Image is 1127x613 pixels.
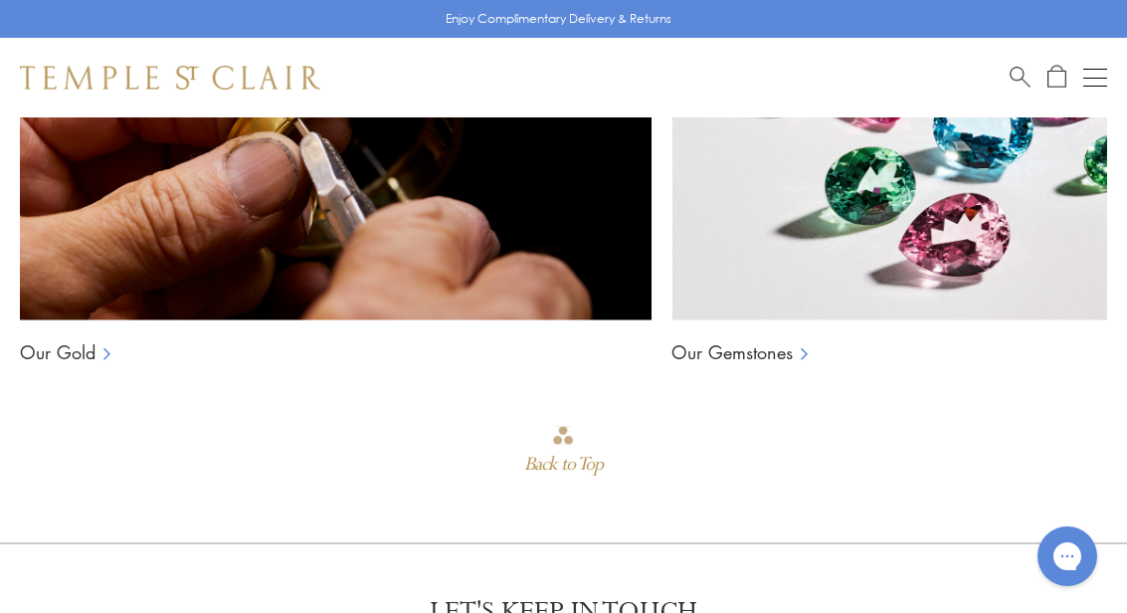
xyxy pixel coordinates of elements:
a: Open Shopping Bag [1047,65,1066,90]
iframe: Gorgias live chat messenger [1028,519,1107,593]
p: Enjoy Complimentary Delivery & Returns [446,9,671,29]
div: Back to Top [524,447,602,483]
a: Search [1010,65,1031,90]
a: Our Gemstones [671,340,793,364]
img: Temple St. Clair [20,66,320,90]
div: Go to top [524,424,602,483]
button: Open navigation [1083,66,1107,90]
a: Our Gold [20,340,95,364]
